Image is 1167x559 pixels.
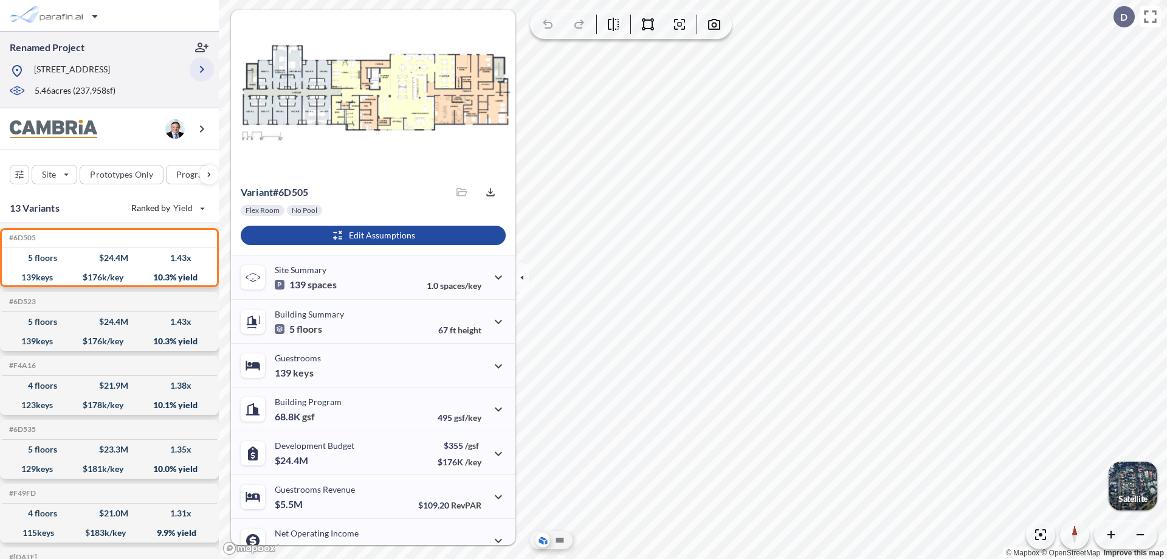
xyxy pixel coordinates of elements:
p: Building Summary [275,309,344,319]
button: Prototypes Only [80,165,164,184]
img: user logo [165,119,185,139]
p: Development Budget [275,440,354,451]
span: keys [293,367,314,379]
p: Satellite [1118,494,1148,504]
h5: Click to copy the code [7,297,36,306]
span: floors [297,323,322,335]
span: gsf [302,411,315,423]
span: spaces/key [440,280,481,291]
p: [STREET_ADDRESS] [34,63,110,78]
span: Variant [241,186,273,198]
button: Site Plan [553,533,567,547]
p: Site [42,168,56,181]
p: Guestrooms Revenue [275,484,355,495]
span: Yield [173,202,193,214]
p: No Pool [292,206,317,215]
p: Guestrooms [275,353,321,363]
p: 5.46 acres ( 237,958 sf) [35,85,115,98]
p: # 6d505 [241,186,308,198]
button: Ranked by Yield [122,198,213,218]
p: 5 [275,323,322,335]
p: Prototypes Only [90,168,153,181]
p: 1.0 [427,280,481,291]
span: /gsf [465,440,479,451]
p: Building Program [275,397,342,407]
span: /key [465,457,481,467]
h5: Click to copy the code [7,489,36,498]
button: Edit Assumptions [241,226,506,245]
p: 68.8K [275,411,315,423]
h5: Click to copy the code [7,425,36,434]
span: spaces [308,279,337,291]
p: $24.4M [275,454,310,467]
p: Program [176,168,210,181]
p: 495 [438,412,481,423]
span: gsf/key [454,412,481,423]
span: ft [450,325,456,335]
p: 139 [275,279,337,291]
p: Flex Room [246,206,280,215]
h5: Click to copy the code [7,234,36,242]
p: $109.20 [418,500,481,510]
a: Mapbox [1006,549,1039,557]
span: height [458,325,481,335]
a: Improve this map [1104,549,1164,557]
p: D [1120,12,1127,23]
p: 67 [438,325,481,335]
button: Switcher ImageSatellite [1109,462,1157,510]
p: $2.5M [275,542,305,554]
p: $176K [438,457,481,467]
a: OpenStreetMap [1041,549,1100,557]
button: Aerial View [535,533,550,547]
span: margin [455,544,481,554]
p: 13 Variants [10,201,60,215]
p: 45.0% [430,544,481,554]
h5: Click to copy the code [7,361,36,370]
p: Renamed Project [10,41,84,54]
a: Mapbox homepage [222,541,276,555]
button: Program [166,165,232,184]
p: Edit Assumptions [349,229,415,241]
p: $5.5M [275,498,305,510]
span: RevPAR [451,500,481,510]
img: Switcher Image [1109,462,1157,510]
p: Site Summary [275,265,326,275]
p: Net Operating Income [275,528,359,538]
button: Site [32,165,77,184]
img: BrandImage [10,120,97,139]
p: 139 [275,367,314,379]
p: $355 [438,440,481,451]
